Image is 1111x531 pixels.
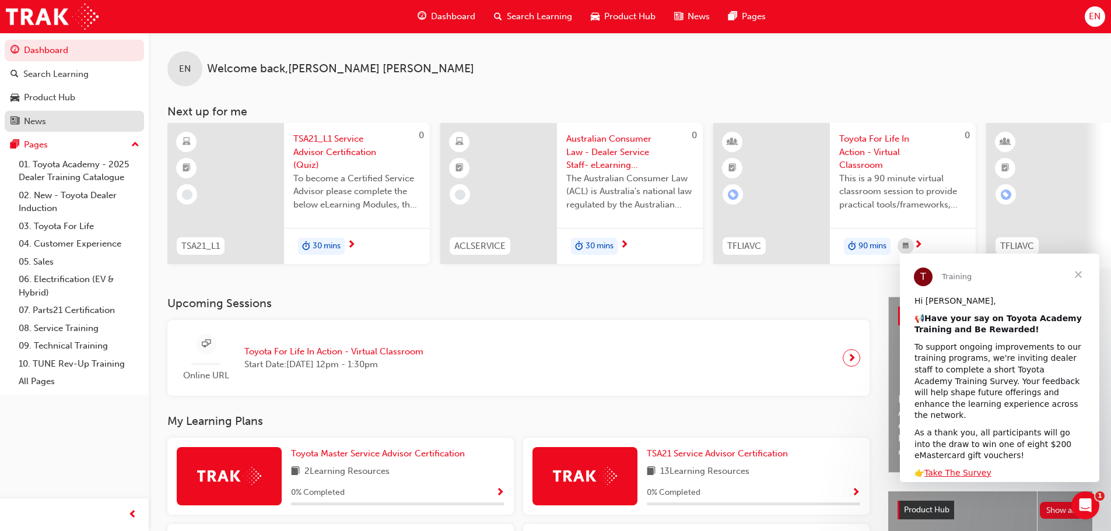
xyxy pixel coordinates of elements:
[5,134,144,156] button: Pages
[1089,10,1101,23] span: EN
[10,140,19,150] span: pages-icon
[419,130,424,140] span: 0
[177,329,860,387] a: Online URLToyota For Life In Action - Virtual ClassroomStart Date:[DATE] 12pm - 1:30pm
[581,5,665,29] a: car-iconProduct Hub
[898,501,1083,519] a: Product HubShow all
[647,465,656,479] span: book-icon
[647,486,700,500] span: 0 % Completed
[1040,502,1084,519] button: Show all
[14,355,144,373] a: 10. TUNE Rev-Up Training
[566,172,693,212] span: The Australian Consumer Law (ACL) is Australia's national law regulated by the Australian Competi...
[904,505,949,515] span: Product Hub
[566,132,693,172] span: Australian Consumer Law - Dealer Service Staff- eLearning Module
[719,5,775,29] a: pages-iconPages
[291,447,469,460] a: Toyota Master Service Advisor Certification
[293,172,420,212] span: To become a Certified Service Advisor please complete the below eLearning Modules, the Service Ad...
[304,465,390,479] span: 2 Learning Resources
[713,123,976,264] a: 0TFLIAVCToyota For Life In Action - Virtual ClassroomThis is a 90 minute virtual classroom sessio...
[149,105,1111,118] h3: Next up for me
[291,448,465,459] span: Toyota Master Service Advisor Certification
[14,217,144,235] a: 03. Toyota For Life
[728,161,737,176] span: booktick-icon
[851,486,860,500] button: Show Progress
[418,9,426,24] span: guage-icon
[898,432,1082,458] span: Revolutionise the way you access and manage your learning resources.
[742,10,766,23] span: Pages
[727,240,761,253] span: TFLIAVC
[14,337,144,355] a: 09. Technical Training
[5,111,144,132] a: News
[900,254,1099,482] iframe: Intercom live chat message
[5,87,144,108] a: Product Hub
[575,239,583,254] span: duration-icon
[647,448,788,459] span: TSA21 Service Advisor Certification
[1095,491,1105,501] span: 1
[202,337,211,351] span: sessionType_ONLINE_URL-icon
[965,130,970,140] span: 0
[6,3,99,30] img: Trak
[485,5,581,29] a: search-iconSearch Learning
[24,115,46,128] div: News
[181,240,220,253] span: TSA21_L1
[914,240,923,251] span: next-icon
[455,135,464,150] span: learningResourceType_ELEARNING-icon
[1001,161,1010,176] span: booktick-icon
[14,235,144,253] a: 04. Customer Experience
[728,189,738,200] span: learningRecordVerb_ENROLL-icon
[903,239,909,254] span: calendar-icon
[586,240,614,253] span: 30 mins
[167,414,870,428] h3: My Learning Plans
[858,240,886,253] span: 90 mins
[455,189,465,200] span: learningRecordVerb_NONE-icon
[839,172,966,212] span: This is a 90 minute virtual classroom session to provide practical tools/frameworks, behaviours a...
[848,239,856,254] span: duration-icon
[455,161,464,176] span: booktick-icon
[293,132,420,172] span: TSA21_L1 Service Advisor Certification (Quiz)
[167,123,430,264] a: 0TSA21_L1TSA21_L1 Service Advisor Certification (Quiz)To become a Certified Service Advisor pleas...
[1085,6,1105,27] button: EN
[591,9,600,24] span: car-icon
[131,138,139,153] span: up-icon
[5,40,144,61] a: Dashboard
[898,307,1082,325] a: Latest NewsShow all
[177,369,235,382] span: Online URL
[24,138,48,152] div: Pages
[507,10,572,23] span: Search Learning
[839,132,966,172] span: Toyota For Life In Action - Virtual Classroom
[440,123,703,264] a: 0ACLSERVICEAustralian Consumer Law - Dealer Service Staff- eLearning ModuleThe Australian Consume...
[692,130,697,140] span: 0
[620,240,629,251] span: next-icon
[183,161,191,176] span: booktick-icon
[14,156,144,187] a: 01. Toyota Academy - 2025 Dealer Training Catalogue
[14,270,144,301] a: 06. Electrification (EV & Hybrid)
[728,9,737,24] span: pages-icon
[674,9,683,24] span: news-icon
[494,9,502,24] span: search-icon
[23,68,89,81] div: Search Learning
[197,467,261,485] img: Trak
[5,64,144,85] a: Search Learning
[207,62,474,76] span: Welcome back , [PERSON_NAME] [PERSON_NAME]
[167,297,870,310] h3: Upcoming Sessions
[14,187,144,217] a: 02. New - Toyota Dealer Induction
[604,10,656,23] span: Product Hub
[10,93,19,103] span: car-icon
[302,239,310,254] span: duration-icon
[179,62,191,76] span: EN
[10,45,19,56] span: guage-icon
[728,135,737,150] span: learningResourceType_INSTRUCTOR_LED-icon
[291,465,300,479] span: book-icon
[665,5,719,29] a: news-iconNews
[10,69,19,80] span: search-icon
[553,467,617,485] img: Trak
[14,319,144,337] a: 08. Service Training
